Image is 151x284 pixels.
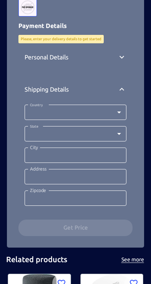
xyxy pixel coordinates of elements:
div: Personal Details [18,48,133,66]
span: Country [30,103,43,107]
span: State [30,125,38,128]
div: ​ [25,105,126,120]
h5: Related products [6,254,67,265]
p: Payment Details [18,21,133,30]
button: See more [120,255,145,264]
p: Personal Details [25,53,68,62]
label: Zipcode [30,187,46,194]
label: City [30,144,38,151]
p: Shipping Details [25,85,69,94]
label: Address [30,166,47,172]
div: ​ [25,126,126,141]
div: Shipping Details [18,77,133,102]
p: Please, enter your delivery details to get started [21,36,101,42]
